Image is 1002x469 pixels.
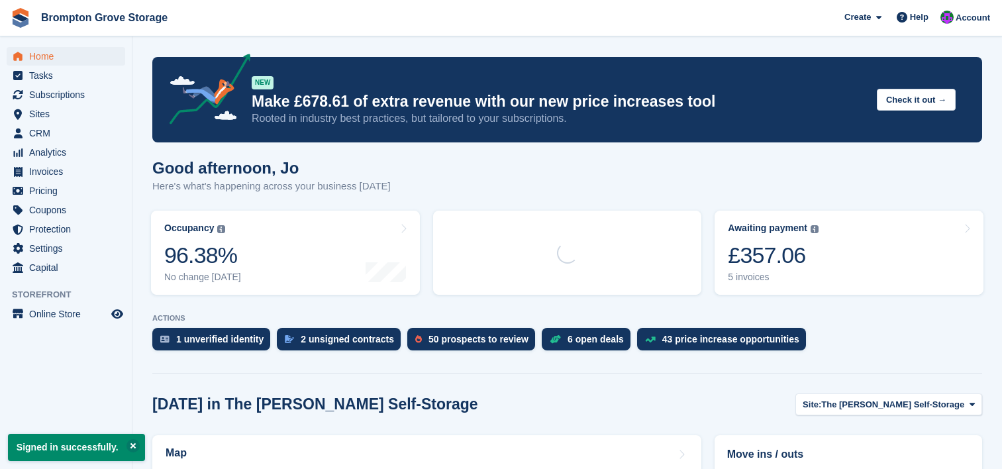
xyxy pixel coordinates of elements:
[277,328,407,357] a: 2 unsigned contracts
[164,272,241,283] div: No change [DATE]
[715,211,983,295] a: Awaiting payment £357.06 5 invoices
[29,220,109,238] span: Protection
[645,337,656,342] img: price_increase_opportunities-93ffe204e8149a01c8c9dc8f82e8f89637d9d84a8eef4429ea346261dce0b2c0.svg
[795,393,982,415] button: Site: The [PERSON_NAME] Self-Storage
[152,159,391,177] h1: Good afternoon, Jo
[29,124,109,142] span: CRM
[728,223,807,234] div: Awaiting payment
[7,305,125,323] a: menu
[29,201,109,219] span: Coupons
[7,220,125,238] a: menu
[152,314,982,323] p: ACTIONS
[29,143,109,162] span: Analytics
[811,225,819,233] img: icon-info-grey-7440780725fd019a000dd9b08b2336e03edf1995a4989e88bcd33f0948082b44.svg
[164,242,241,269] div: 96.38%
[29,258,109,277] span: Capital
[428,334,528,344] div: 50 prospects to review
[252,76,274,89] div: NEW
[7,182,125,200] a: menu
[7,258,125,277] a: menu
[152,179,391,194] p: Here's what's happening across your business [DATE]
[11,8,30,28] img: stora-icon-8386f47178a22dfd0bd8f6a31ec36ba5ce8667c1dd55bd0f319d3a0aa187defe.svg
[7,124,125,142] a: menu
[7,105,125,123] a: menu
[166,447,187,459] h2: Map
[164,223,214,234] div: Occupancy
[728,272,819,283] div: 5 invoices
[637,328,813,357] a: 43 price increase opportunities
[727,446,970,462] h2: Move ins / outs
[728,242,819,269] div: £357.06
[12,288,132,301] span: Storefront
[550,335,561,344] img: deal-1b604bf984904fb50ccaf53a9ad4b4a5d6e5aea283cecdc64d6e3604feb123c2.svg
[407,328,542,357] a: 50 prospects to review
[542,328,637,357] a: 6 open deals
[29,85,109,104] span: Subscriptions
[7,47,125,66] a: menu
[844,11,871,24] span: Create
[29,105,109,123] span: Sites
[662,334,799,344] div: 43 price increase opportunities
[910,11,928,24] span: Help
[301,334,394,344] div: 2 unsigned contracts
[7,66,125,85] a: menu
[109,306,125,322] a: Preview store
[568,334,624,344] div: 6 open deals
[29,239,109,258] span: Settings
[7,85,125,104] a: menu
[7,239,125,258] a: menu
[152,395,478,413] h2: [DATE] in The [PERSON_NAME] Self-Storage
[217,225,225,233] img: icon-info-grey-7440780725fd019a000dd9b08b2336e03edf1995a4989e88bcd33f0948082b44.svg
[29,182,109,200] span: Pricing
[821,398,964,411] span: The [PERSON_NAME] Self-Storage
[285,335,294,343] img: contract_signature_icon-13c848040528278c33f63329250d36e43548de30e8caae1d1a13099fd9432cc5.svg
[29,162,109,181] span: Invoices
[152,328,277,357] a: 1 unverified identity
[956,11,990,25] span: Account
[29,66,109,85] span: Tasks
[252,92,866,111] p: Make £678.61 of extra revenue with our new price increases tool
[29,305,109,323] span: Online Store
[940,11,954,24] img: Jo Brock
[176,334,264,344] div: 1 unverified identity
[36,7,173,28] a: Brompton Grove Storage
[252,111,866,126] p: Rooted in industry best practices, but tailored to your subscriptions.
[158,54,251,129] img: price-adjustments-announcement-icon-8257ccfd72463d97f412b2fc003d46551f7dbcb40ab6d574587a9cd5c0d94...
[415,335,422,343] img: prospect-51fa495bee0391a8d652442698ab0144808aea92771e9ea1ae160a38d050c398.svg
[803,398,821,411] span: Site:
[7,162,125,181] a: menu
[7,143,125,162] a: menu
[151,211,420,295] a: Occupancy 96.38% No change [DATE]
[7,201,125,219] a: menu
[29,47,109,66] span: Home
[877,89,956,111] button: Check it out →
[160,335,170,343] img: verify_identity-adf6edd0f0f0b5bbfe63781bf79b02c33cf7c696d77639b501bdc392416b5a36.svg
[8,434,145,461] p: Signed in successfully.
